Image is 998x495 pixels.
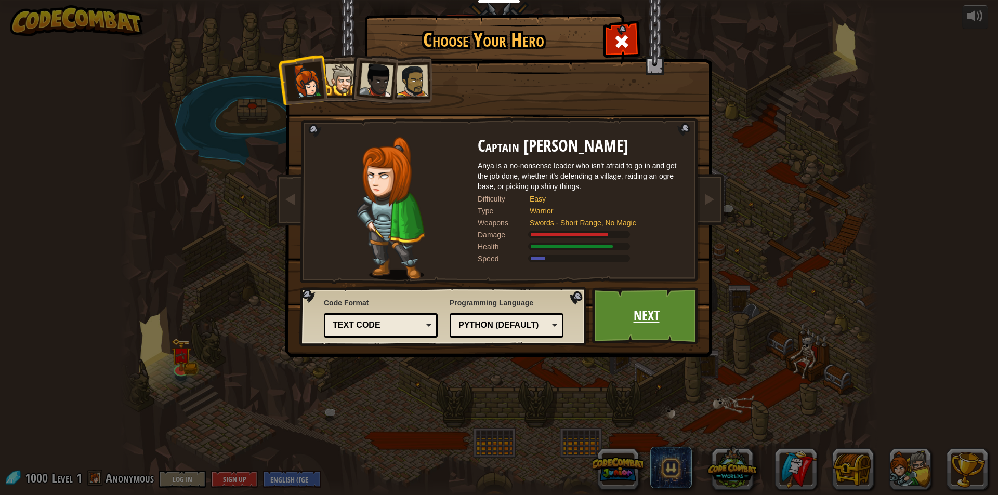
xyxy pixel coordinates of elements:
[299,287,589,346] img: language-selector-background.png
[478,206,530,216] div: Type
[478,160,686,192] div: Anya is a no-nonsense leader who isn't afraid to go in and get the job done, whether it's defendi...
[333,319,423,331] div: Text code
[478,253,530,264] div: Speed
[314,55,361,102] li: Sir Tharin Thunderfist
[458,319,548,331] div: Python (Default)
[478,242,686,252] div: Gains 140% of listed Warrior armor health.
[478,242,530,252] div: Health
[324,298,438,308] span: Code Format
[450,298,563,308] span: Programming Language
[478,218,530,228] div: Weapons
[478,253,686,264] div: Moves at 6 meters per second.
[478,194,530,204] div: Difficulty
[348,52,399,103] li: Lady Ida Justheart
[530,218,675,228] div: Swords - Short Range, No Magic
[366,29,600,51] h1: Choose Your Hero
[478,137,686,155] h2: Captain [PERSON_NAME]
[530,206,675,216] div: Warrior
[277,54,328,105] li: Captain Anya Weston
[530,194,675,204] div: Easy
[478,230,530,240] div: Damage
[592,287,701,344] a: Next
[385,56,432,104] li: Alejandro the Duelist
[357,137,425,280] img: captain-pose.png
[478,230,686,240] div: Deals 120% of listed Warrior weapon damage.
